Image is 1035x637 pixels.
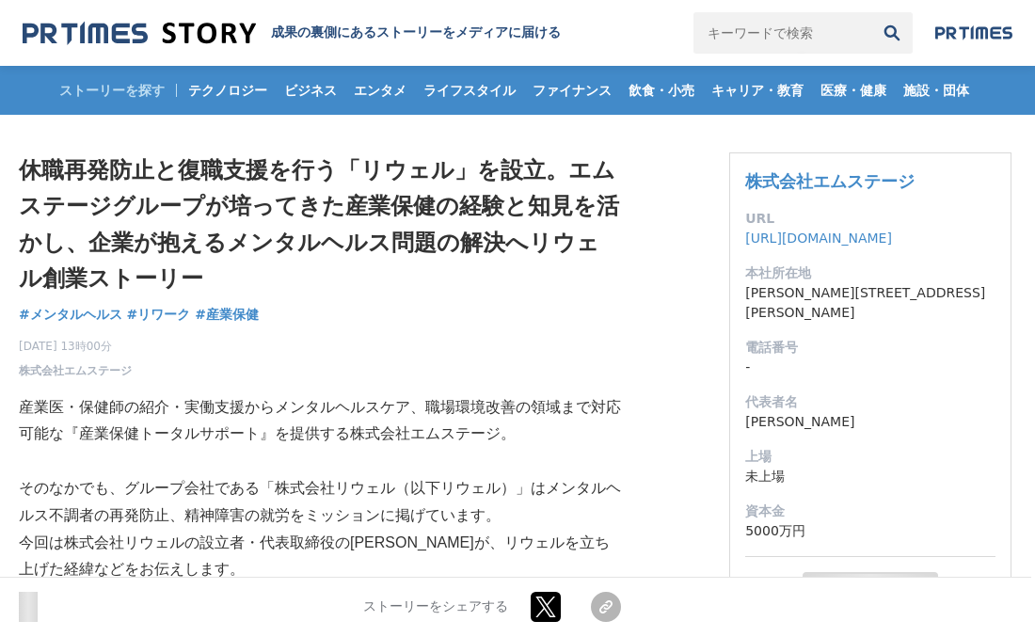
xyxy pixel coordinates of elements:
[745,392,995,412] dt: 代表者名
[19,305,122,325] a: #メンタルヘルス
[127,305,191,325] a: #リワーク
[745,502,995,521] dt: 資本金
[813,82,894,99] span: 医療・健康
[416,82,523,99] span: ライフスタイル
[621,82,702,99] span: 飲食・小売
[127,306,191,323] span: #リワーク
[525,66,619,115] a: ファイナンス
[896,82,977,99] span: 施設・団体
[346,82,414,99] span: エンタメ
[19,475,621,530] p: そのなかでも、グループ会社である「株式会社リウェル（以下リウェル）」はメンタルヘルス不調者の再発防止、精神障害の就労をミッションに掲げています。
[704,66,811,115] a: キャリア・教育
[871,12,913,54] button: 検索
[195,306,259,323] span: #産業保健
[745,209,995,229] dt: URL
[935,25,1012,40] img: prtimes
[745,358,995,377] dd: -
[621,66,702,115] a: 飲食・小売
[745,447,995,467] dt: 上場
[271,24,561,41] h2: 成果の裏側にあるストーリーをメディアに届ける
[19,394,621,449] p: 産業医・保健師の紹介・実働支援からメンタルヘルスケア、職場環境改善の領域まで対応可能な『産業保健トータルサポート』を提供する株式会社エムステージ。
[896,66,977,115] a: 施設・団体
[277,82,344,99] span: ビジネス
[23,21,561,46] a: 成果の裏側にあるストーリーをメディアに届ける 成果の裏側にあるストーリーをメディアに届ける
[803,572,938,607] button: フォロー
[745,283,995,323] dd: [PERSON_NAME][STREET_ADDRESS][PERSON_NAME]
[19,362,132,379] a: 株式会社エムステージ
[19,152,621,297] h1: 休職再発防止と復職支援を行う「リウェル」を設立。エムステージグループが培ってきた産業保健の経験と知見を活かし、企業が抱えるメンタルヘルス問題の解決へリウェル創業ストーリー
[181,82,275,99] span: テクノロジー
[19,338,132,355] span: [DATE] 13時00分
[704,82,811,99] span: キャリア・教育
[277,66,344,115] a: ビジネス
[813,66,894,115] a: 医療・健康
[181,66,275,115] a: テクノロジー
[745,521,995,541] dd: 5000万円
[693,12,871,54] input: キーワードで検索
[23,21,256,46] img: 成果の裏側にあるストーリーをメディアに届ける
[525,82,619,99] span: ファイナンス
[745,231,892,246] a: [URL][DOMAIN_NAME]
[19,306,122,323] span: #メンタルヘルス
[745,412,995,432] dd: [PERSON_NAME]
[19,530,621,584] p: 今回は株式会社リウェルの設立者・代表取締役の[PERSON_NAME]が、リウェルを立ち上げた経緯などをお伝えします。
[745,467,995,486] dd: 未上場
[745,338,995,358] dt: 電話番号
[363,599,508,616] p: ストーリーをシェアする
[195,305,259,325] a: #産業保健
[745,171,915,191] a: 株式会社エムステージ
[416,66,523,115] a: ライフスタイル
[346,66,414,115] a: エンタメ
[745,263,995,283] dt: 本社所在地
